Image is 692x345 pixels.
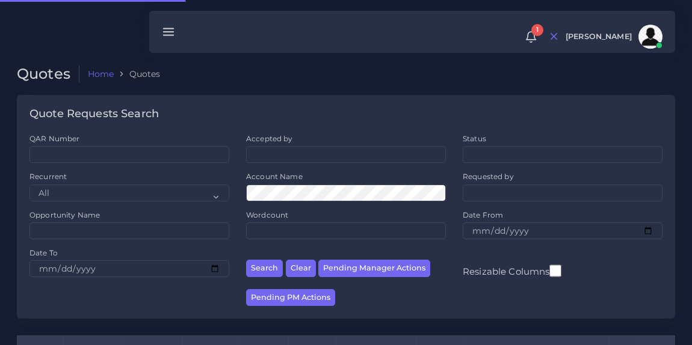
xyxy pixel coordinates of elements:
a: 1 [521,31,542,43]
label: Accepted by [246,133,293,144]
h4: Quote Requests Search [29,108,159,121]
label: Opportunity Name [29,210,100,220]
label: QAR Number [29,133,79,144]
input: Resizable Columns [549,263,561,278]
a: Home [88,68,114,80]
button: Search [246,260,283,277]
li: Quotes [114,68,160,80]
label: Wordcount [246,210,288,220]
img: avatar [638,25,663,49]
button: Clear [286,260,316,277]
label: Status [463,133,486,144]
label: Account Name [246,171,303,182]
span: 1 [531,24,543,36]
a: [PERSON_NAME]avatar [560,25,667,49]
label: Date To [29,248,58,258]
button: Pending PM Actions [246,289,335,307]
h2: Quotes [17,66,79,83]
label: Requested by [463,171,514,182]
label: Date From [463,210,503,220]
button: Pending Manager Actions [318,260,430,277]
label: Resizable Columns [463,263,561,278]
span: [PERSON_NAME] [566,33,632,41]
label: Recurrent [29,171,67,182]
